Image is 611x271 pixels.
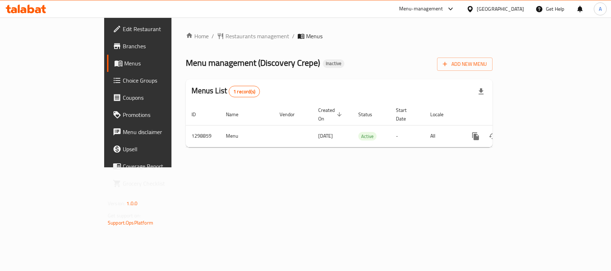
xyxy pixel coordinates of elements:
[123,42,200,50] span: Branches
[107,55,206,72] a: Menus
[212,32,214,40] li: /
[107,175,206,192] a: Grocery Checklist
[467,128,484,145] button: more
[323,60,344,66] span: Inactive
[107,141,206,158] a: Upsell
[226,32,289,40] span: Restaurants management
[396,106,416,123] span: Start Date
[472,83,490,100] div: Export file
[599,5,602,13] span: A
[108,211,141,220] span: Get support on:
[123,110,200,119] span: Promotions
[107,89,206,106] a: Coupons
[430,110,453,119] span: Locale
[229,88,260,95] span: 1 record(s)
[461,104,542,125] th: Actions
[226,110,248,119] span: Name
[186,104,542,147] table: enhanced table
[229,86,260,97] div: Total records count
[191,85,260,97] h2: Menus List
[280,110,304,119] span: Vendor
[399,5,443,13] div: Menu-management
[107,106,206,123] a: Promotions
[292,32,295,40] li: /
[124,59,200,68] span: Menus
[107,20,206,38] a: Edit Restaurant
[107,123,206,141] a: Menu disclaimer
[484,128,501,145] button: Change Status
[107,158,206,175] a: Coverage Report
[108,218,153,227] a: Support.OpsPlatform
[306,32,323,40] span: Menus
[390,125,425,147] td: -
[123,128,200,136] span: Menu disclaimer
[358,110,382,119] span: Status
[318,106,344,123] span: Created On
[477,5,524,13] div: [GEOGRAPHIC_DATA]
[186,55,320,71] span: Menu management ( Discovery Crepe )
[123,145,200,153] span: Upsell
[358,132,377,141] span: Active
[425,125,461,147] td: All
[107,38,206,55] a: Branches
[191,110,205,119] span: ID
[107,72,206,89] a: Choice Groups
[126,199,137,208] span: 1.0.0
[123,76,200,85] span: Choice Groups
[318,131,333,141] span: [DATE]
[186,32,493,40] nav: breadcrumb
[323,59,344,68] div: Inactive
[437,58,493,71] button: Add New Menu
[443,60,487,69] span: Add New Menu
[217,32,289,40] a: Restaurants management
[123,179,200,188] span: Grocery Checklist
[220,125,274,147] td: Menu
[123,25,200,33] span: Edit Restaurant
[123,93,200,102] span: Coupons
[108,199,125,208] span: Version:
[123,162,200,171] span: Coverage Report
